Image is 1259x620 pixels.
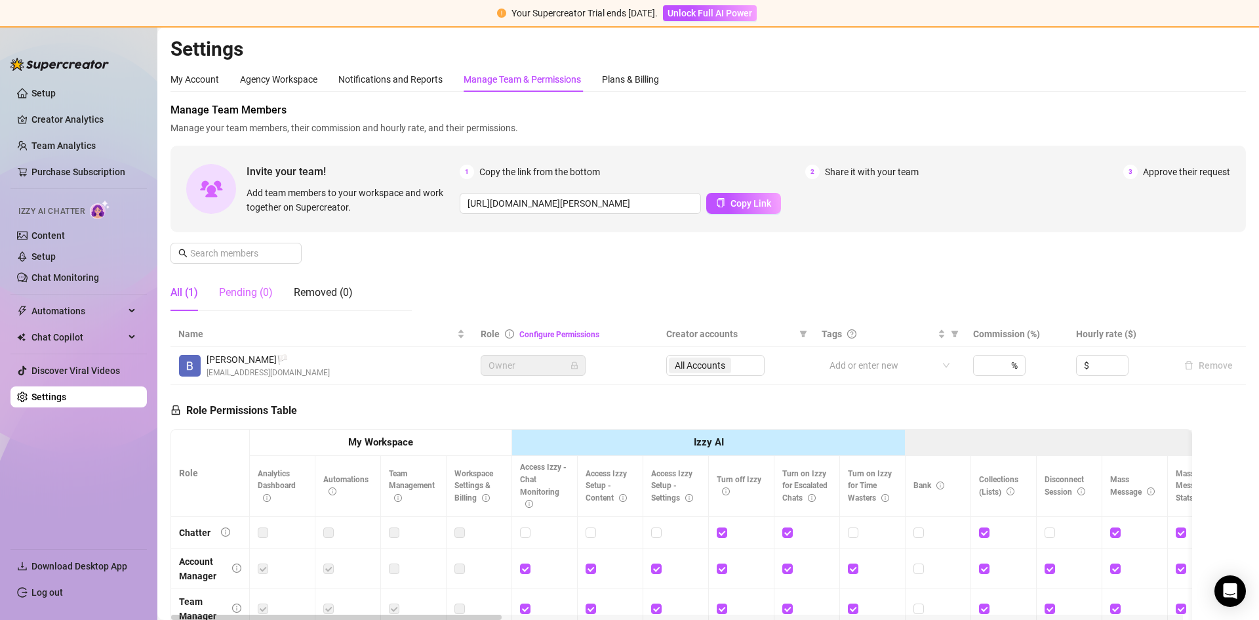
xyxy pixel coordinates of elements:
[31,161,136,182] a: Purchase Subscription
[481,329,500,339] span: Role
[1147,487,1155,495] span: info-circle
[913,481,944,490] span: Bank
[338,72,443,87] div: Notifications and Reports
[482,494,490,502] span: info-circle
[170,102,1246,118] span: Manage Team Members
[17,306,28,316] span: thunderbolt
[825,165,919,179] span: Share it with your team
[31,251,56,262] a: Setup
[190,246,283,260] input: Search members
[716,198,725,207] span: copy
[31,109,136,130] a: Creator Analytics
[722,487,730,495] span: info-circle
[602,72,659,87] div: Plans & Billing
[294,285,353,300] div: Removed (0)
[464,72,581,87] div: Manage Team & Permissions
[663,5,757,21] button: Unlock Full AI Power
[179,355,201,377] img: Billy Makalister
[178,249,188,258] span: search
[1077,487,1085,495] span: info-circle
[965,321,1068,347] th: Commission (%)
[694,436,724,448] strong: Izzy AI
[232,564,241,573] span: info-circle
[519,330,599,339] a: Configure Permissions
[1179,358,1238,373] button: Remove
[31,327,125,348] span: Chat Copilot
[805,165,820,179] span: 2
[586,469,627,503] span: Access Izzy Setup - Content
[479,165,600,179] span: Copy the link from the bottom
[505,329,514,339] span: info-circle
[1007,487,1014,495] span: info-circle
[178,327,454,341] span: Name
[170,403,297,419] h5: Role Permissions Table
[525,500,533,508] span: info-circle
[1123,165,1138,179] span: 3
[497,9,506,18] span: exclamation-circle
[1143,165,1230,179] span: Approve their request
[31,300,125,321] span: Automations
[323,475,369,497] span: Automations
[240,72,317,87] div: Agency Workspace
[18,205,85,218] span: Izzy AI Chatter
[179,526,210,540] div: Chatter
[31,587,63,598] a: Log out
[1176,469,1207,503] span: Mass Message Stats
[31,392,66,402] a: Settings
[221,527,230,537] span: info-circle
[619,494,627,502] span: info-circle
[881,494,889,502] span: info-circle
[258,469,296,503] span: Analytics Dashboard
[730,198,771,209] span: Copy Link
[1068,321,1171,347] th: Hourly rate ($)
[170,321,473,347] th: Name
[170,121,1246,135] span: Manage your team members, their commission and hourly rate, and their permissions.
[668,8,752,18] span: Unlock Full AI Power
[651,469,693,503] span: Access Izzy Setup - Settings
[979,475,1018,497] span: Collections (Lists)
[1045,475,1085,497] span: Disconnect Session
[511,8,658,18] span: Your Supercreator Trial ends [DATE].
[948,324,961,344] span: filter
[570,362,578,369] span: lock
[31,365,120,376] a: Discover Viral Videos
[666,327,795,341] span: Creator accounts
[232,604,241,613] span: info-circle
[90,200,110,219] img: AI Chatter
[951,330,959,338] span: filter
[219,285,273,300] div: Pending (0)
[454,469,493,503] span: Workspace Settings & Billing
[717,475,761,497] span: Turn off Izzy
[31,230,65,241] a: Content
[1214,575,1246,607] div: Open Intercom Messenger
[685,494,693,502] span: info-circle
[799,330,807,338] span: filter
[460,165,474,179] span: 1
[797,324,810,344] span: filter
[520,463,567,509] span: Access Izzy - Chat Monitoring
[822,327,842,341] span: Tags
[170,285,198,300] div: All (1)
[247,163,460,180] span: Invite your team!
[179,554,222,583] div: Account Manager
[936,482,944,489] span: info-circle
[171,430,250,517] th: Role
[808,494,816,502] span: info-circle
[663,8,757,18] a: Unlock Full AI Power
[1110,475,1155,497] span: Mass Message
[348,436,413,448] strong: My Workspace
[389,469,435,503] span: Team Management
[263,494,271,502] span: info-circle
[17,333,26,342] img: Chat Copilot
[17,561,28,571] span: download
[31,272,99,283] a: Chat Monitoring
[489,356,578,375] span: Owner
[10,58,109,71] img: logo-BBDzfeDw.svg
[31,140,96,151] a: Team Analytics
[247,186,454,215] span: Add team members to your workspace and work together on Supercreator.
[31,88,56,98] a: Setup
[329,487,336,495] span: info-circle
[170,72,219,87] div: My Account
[394,494,402,502] span: info-circle
[782,469,828,503] span: Turn on Izzy for Escalated Chats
